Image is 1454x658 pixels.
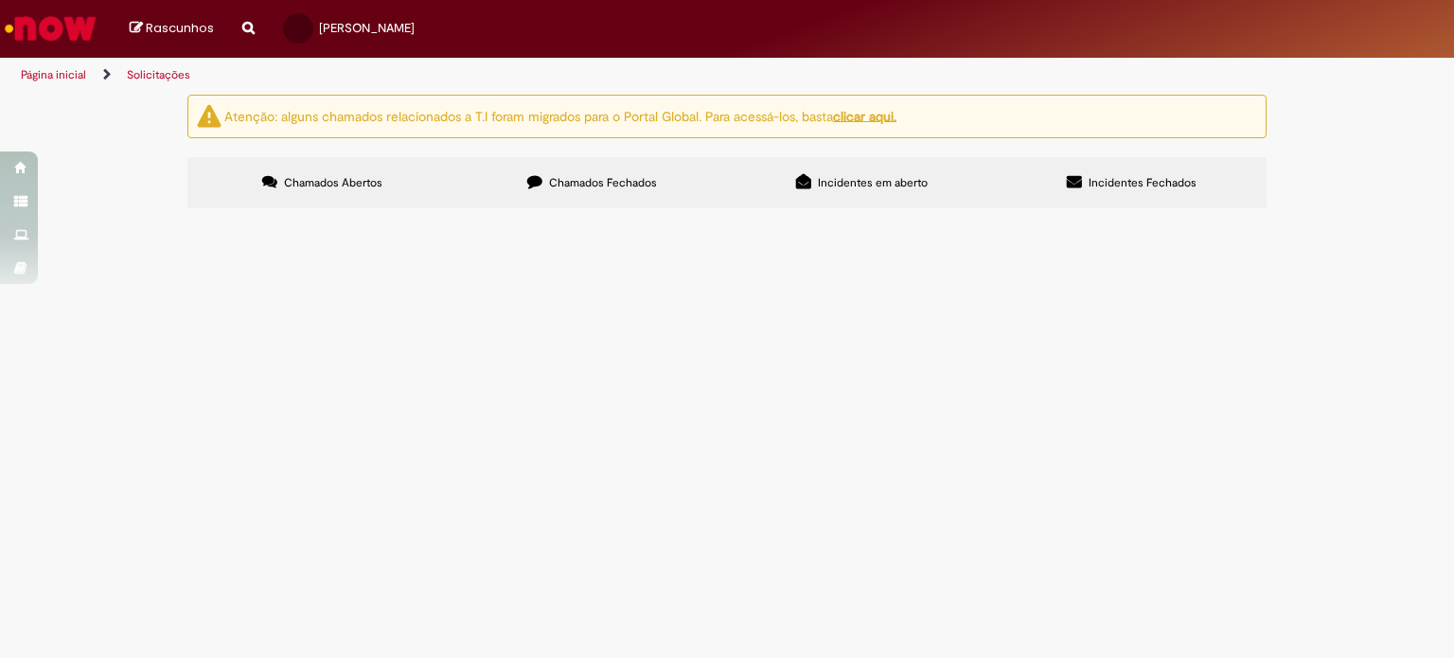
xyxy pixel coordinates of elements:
[146,19,214,37] span: Rascunhos
[284,175,382,190] span: Chamados Abertos
[224,107,896,124] ng-bind-html: Atenção: alguns chamados relacionados a T.I foram migrados para o Portal Global. Para acessá-los,...
[319,20,415,36] span: [PERSON_NAME]
[2,9,99,47] img: ServiceNow
[21,67,86,82] a: Página inicial
[14,58,955,93] ul: Trilhas de página
[833,107,896,124] a: clicar aqui.
[130,20,214,38] a: Rascunhos
[549,175,657,190] span: Chamados Fechados
[1089,175,1197,190] span: Incidentes Fechados
[818,175,928,190] span: Incidentes em aberto
[127,67,190,82] a: Solicitações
